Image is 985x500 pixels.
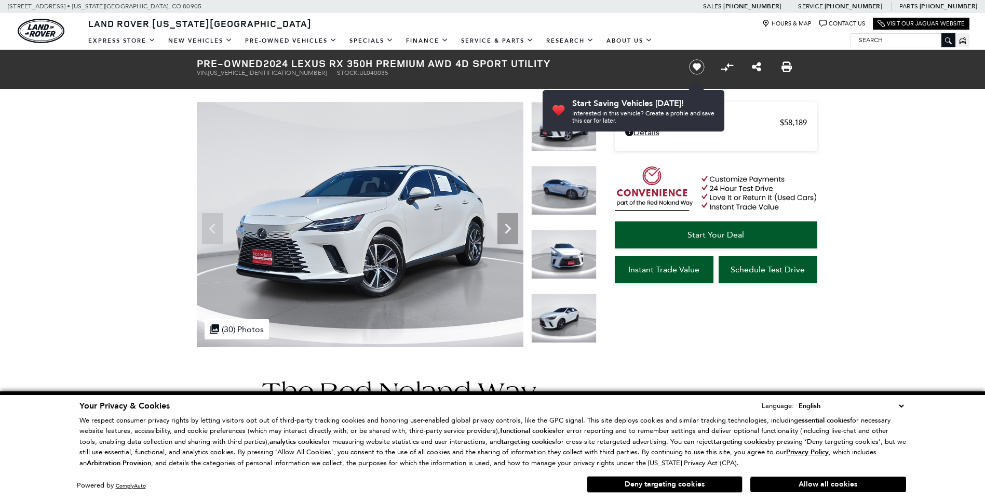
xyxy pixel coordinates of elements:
div: Powered by [77,482,146,489]
a: Share this Pre-Owned 2024 Lexus RX 350h Premium AWD 4D Sport Utility [752,61,761,73]
button: Deny targeting cookies [587,476,743,493]
img: Used 2024 Eminent White Pearl Lexus 350h Premium image 1 [197,102,523,347]
span: Land Rover [US_STATE][GEOGRAPHIC_DATA] [88,17,312,30]
a: Schedule Test Drive [719,256,817,283]
a: Contact Us [819,20,865,28]
a: [PHONE_NUMBER] [825,2,882,10]
a: Details [625,127,807,137]
span: Schedule Test Drive [731,265,805,274]
span: Parts [899,3,918,10]
a: Research [540,32,600,50]
strong: targeting cookies [501,437,555,446]
strong: essential cookies [798,416,850,425]
a: [PHONE_NUMBER] [723,2,781,10]
a: Finance [400,32,455,50]
a: Print this Pre-Owned 2024 Lexus RX 350h Premium AWD 4D Sport Utility [781,61,792,73]
img: Used 2024 Eminent White Pearl Lexus 350h Premium image 2 [531,166,597,215]
a: Instant Trade Value [615,256,713,283]
img: Used 2024 Eminent White Pearl Lexus 350h Premium image 1 [531,102,597,151]
a: Privacy Policy [786,448,829,456]
span: Service [798,3,822,10]
a: About Us [600,32,659,50]
strong: Arbitration Provision [87,458,151,468]
a: ComplyAuto [116,482,146,489]
button: Allow all cookies [750,477,906,492]
img: Land Rover [18,19,64,43]
button: Save vehicle [685,59,708,75]
strong: Pre-Owned [197,56,263,70]
a: Service & Parts [455,32,540,50]
img: Used 2024 Eminent White Pearl Lexus 350h Premium image 4 [531,294,597,343]
span: UL040035 [359,69,388,76]
div: (30) Photos [205,319,269,339]
img: Used 2024 Eminent White Pearl Lexus 350h Premium image 3 [531,230,597,279]
strong: analytics cookies [269,437,321,446]
a: [PHONE_NUMBER] [920,2,977,10]
a: land-rover [18,19,64,43]
a: Specials [343,32,400,50]
a: Start Your Deal [615,221,817,248]
a: EXPRESS STORE [82,32,162,50]
div: Next [497,213,518,244]
a: Retailer Selling Price $58,189 [625,118,807,127]
button: Compare vehicle [719,59,735,75]
input: Search [851,34,955,46]
span: Instant Trade Value [628,265,699,274]
span: VIN: [197,69,208,76]
span: [US_VEHICLE_IDENTIFICATION_NUMBER] [208,69,327,76]
span: Sales [703,3,722,10]
div: Language: [762,402,794,409]
a: New Vehicles [162,32,239,50]
strong: functional cookies [500,426,556,436]
a: Pre-Owned Vehicles [239,32,343,50]
span: Stock: [337,69,359,76]
nav: Main Navigation [82,32,659,50]
p: We respect consumer privacy rights by letting visitors opt out of third-party tracking cookies an... [79,415,906,469]
a: [STREET_ADDRESS] • [US_STATE][GEOGRAPHIC_DATA], CO 80905 [8,3,201,10]
select: Language Select [796,400,906,412]
h1: 2024 Lexus RX 350h Premium AWD 4D Sport Utility [197,58,672,69]
span: $58,189 [780,118,807,127]
span: Your Privacy & Cookies [79,400,170,412]
span: Start Your Deal [687,230,744,240]
a: Hours & Map [762,20,812,28]
u: Privacy Policy [786,448,829,457]
span: Retailer Selling Price [625,118,780,127]
strong: targeting cookies [713,437,767,446]
a: Visit Our Jaguar Website [878,20,965,28]
a: Land Rover [US_STATE][GEOGRAPHIC_DATA] [82,17,318,30]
